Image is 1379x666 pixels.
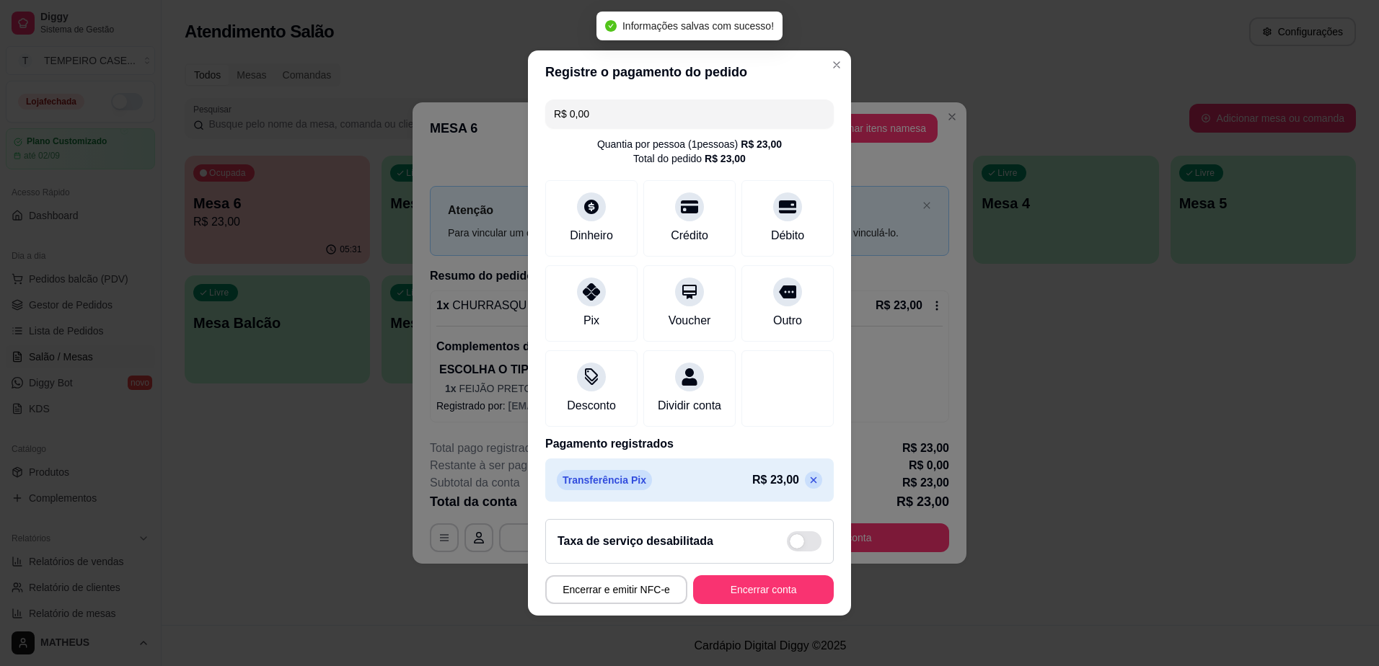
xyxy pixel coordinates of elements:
button: Encerrar e emitir NFC-e [545,575,687,604]
div: Débito [771,227,804,244]
input: Ex.: hambúrguer de cordeiro [554,99,825,128]
div: Outro [773,312,802,329]
div: Dividir conta [658,397,721,414]
span: check-circle [605,20,617,32]
header: Registre o pagamento do pedido [528,50,851,94]
div: Total do pedido [633,151,746,166]
div: Pix [583,312,599,329]
button: Close [825,53,848,76]
div: Crédito [671,227,708,244]
div: Dinheiro [570,227,613,244]
div: Voucher [669,312,711,329]
span: Informações salvas com sucesso! [622,20,774,32]
h2: Taxa de serviço desabilitada [558,533,713,550]
div: Quantia por pessoa ( 1 pessoas) [597,137,782,151]
button: Encerrar conta [693,575,834,604]
div: R$ 23,00 [741,137,782,151]
p: Transferência Pix [557,470,652,490]
div: Desconto [567,397,616,414]
p: R$ 23,00 [752,471,799,489]
p: Pagamento registrados [545,435,834,453]
div: R$ 23,00 [705,151,746,166]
